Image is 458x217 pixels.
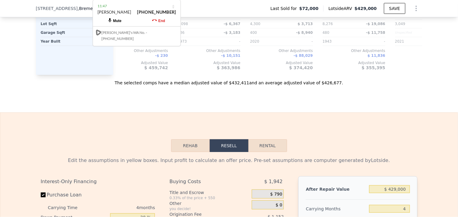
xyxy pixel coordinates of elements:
div: Garage Sqft [41,28,73,37]
span: 336 [178,31,185,35]
span: -$ 3,183 [224,31,240,35]
span: -$ 11,758 [366,31,386,35]
span: 4,300 [250,22,261,26]
div: 4 months [90,203,155,212]
div: The selected comps have a median adjusted value of $432,411 and an average adjusted value of $426... [36,75,422,86]
span: 3,049 [395,22,405,26]
span: 400 [250,31,257,35]
span: Last Sold for [271,5,299,11]
span: , Bremerton [78,5,124,11]
div: Other Adjustments [395,48,458,53]
div: Other Adjustments [323,48,386,53]
span: -$ 10,151 [221,53,241,58]
div: Other Adjustments [178,48,241,53]
div: 0.33% of the price + 550 [169,196,249,200]
div: Adjusted Value [105,60,168,65]
div: After Repair Value [306,184,367,195]
div: Interest-Only Financing [41,176,155,187]
span: $ 11,836 [368,53,386,58]
div: Unspecified [395,28,425,37]
div: you decide! [169,206,249,211]
span: $ 1,942 [264,176,283,187]
span: $429,000 [355,6,377,11]
div: Other [169,200,249,206]
button: Rehab [171,139,210,152]
span: -$ 19,086 [366,22,386,26]
span: $72,000 [299,5,319,11]
span: 8,276 [323,22,333,26]
div: Adjusted Value [250,60,313,65]
button: Rental [248,139,287,152]
span: $ 3,713 [298,22,313,26]
span: [STREET_ADDRESS] [36,5,78,11]
div: Lot Sqft [41,20,73,28]
div: 2020 [250,37,280,46]
div: 273 [76,28,108,37]
span: -$ 8,940 [296,31,313,35]
button: SAVE [384,3,405,14]
input: Purchase Loan [41,193,46,197]
span: $ 374,420 [289,65,313,70]
div: 1943 [323,37,353,46]
span: $ 363,986 [217,65,240,70]
div: Carrying Time [48,203,87,212]
div: Title and Escrow [169,189,249,196]
div: Year Built [41,37,73,46]
div: 1981 [76,37,108,46]
div: Adjusted Value [178,60,241,65]
span: $ 459,742 [144,65,168,70]
div: Other Adjustments [250,48,313,53]
div: Other Adjustments [105,48,168,53]
span: Lotside ARV [328,5,354,11]
div: 1973 [178,37,208,46]
div: - [210,37,241,46]
label: Purchase Loan [41,189,108,200]
button: Show Options [410,2,422,15]
button: Resell [210,139,248,152]
span: -$ 6,367 [224,22,240,26]
span: -$ 230 [155,53,168,58]
div: Adjusted Value [323,60,386,65]
div: 4,791 [76,20,108,28]
div: Buying Costs [169,176,237,187]
div: 2021 [395,37,425,46]
span: -$ 88,029 [294,53,313,58]
div: - [283,37,313,46]
span: 6,098 [178,22,188,26]
span: $ 355,395 [362,65,385,70]
span: $ 0 [276,202,282,208]
div: Edit the assumptions in yellow boxes. Input profit to calculate an offer price. Pre-set assumptio... [41,157,418,164]
div: Carrying Months [306,203,367,214]
div: - [355,37,386,46]
span: $ 790 [270,192,282,197]
div: Adjusted Value [395,60,458,65]
span: 480 [323,31,330,35]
